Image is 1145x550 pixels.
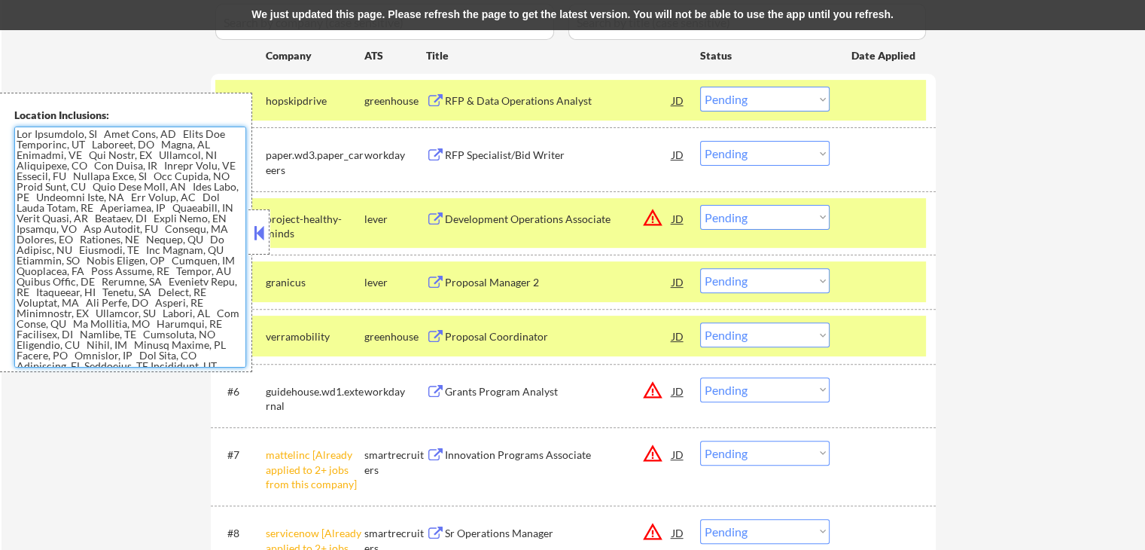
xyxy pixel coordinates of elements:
div: granicus [266,275,364,290]
div: JD [671,377,686,405]
button: warning_amber [642,443,663,464]
div: JD [671,87,686,114]
div: #6 [227,384,254,399]
div: Sr Operations Manager [445,526,672,541]
div: paper.wd3.paper_careers [266,148,364,177]
div: project-healthy-minds [266,212,364,241]
div: greenhouse [364,93,426,108]
div: RFP & Data Operations Analyst [445,93,672,108]
div: JD [671,519,686,546]
div: Grants Program Analyst [445,384,672,399]
div: JD [671,141,686,168]
button: warning_amber [642,521,663,542]
div: lever [364,275,426,290]
div: workday [364,384,426,399]
div: guidehouse.wd1.external [266,384,364,414]
div: greenhouse [364,329,426,344]
div: lever [364,212,426,227]
div: Innovation Programs Associate [445,448,672,463]
div: Title [426,48,686,63]
div: Proposal Coordinator [445,329,672,344]
div: mattelinc [Already applied to 2+ jobs from this company] [266,448,364,492]
div: Location Inclusions: [14,108,246,123]
div: JD [671,322,686,350]
div: verramobility [266,329,364,344]
div: #7 [227,448,254,463]
div: #8 [227,526,254,541]
div: smartrecruiters [364,448,426,477]
div: Company [266,48,364,63]
div: JD [671,268,686,295]
div: Date Applied [851,48,918,63]
div: JD [671,205,686,232]
button: warning_amber [642,380,663,401]
div: Status [700,41,830,69]
div: Proposal Manager 2 [445,275,672,290]
div: RFP Specialist/Bid Writer [445,148,672,163]
div: JD [671,441,686,468]
div: ATS [364,48,426,63]
button: warning_amber [642,207,663,228]
div: Development Operations Associate [445,212,672,227]
div: hopskipdrive [266,93,364,108]
div: workday [364,148,426,163]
